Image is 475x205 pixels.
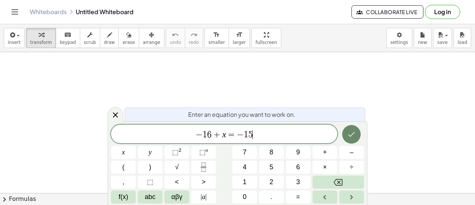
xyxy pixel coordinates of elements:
span: ⬚ [199,148,206,156]
span: < [175,177,179,187]
button: Superscript [191,146,216,159]
span: 9 [296,147,300,157]
button: Absolute value [191,190,216,204]
span: transform [30,40,52,45]
span: 5 [248,130,253,139]
button: Minus [339,146,364,159]
button: Fraction [191,161,216,174]
button: Greater than [191,176,216,189]
button: insert [4,28,24,48]
span: + [212,130,222,139]
span: 6 [296,162,300,172]
span: load [458,40,467,45]
span: 2 [269,177,273,187]
button: 8 [259,146,284,159]
button: load [453,28,471,48]
span: redo [189,40,199,45]
span: 1 [203,130,207,139]
span: ) [149,162,151,172]
i: format_size [236,31,243,39]
a: Whiteboards [30,8,67,16]
span: – [350,147,353,157]
button: 0 [232,190,257,204]
span: settings [390,40,408,45]
button: Log in [425,5,460,19]
button: Collaborate Live [351,5,423,19]
span: larger [233,40,246,45]
span: 0 [243,192,246,202]
button: y [138,146,163,159]
span: , [122,177,124,187]
button: Squared [164,146,189,159]
i: format_size [213,31,220,39]
span: = [296,192,300,202]
button: erase [118,28,139,48]
span: new [418,40,427,45]
button: Placeholder [138,176,163,189]
span: save [437,40,448,45]
button: Backspace [312,176,364,189]
button: format_sizesmaller [204,28,229,48]
span: ÷ [350,162,354,172]
button: draw [100,28,119,48]
span: f(x) [119,192,128,202]
button: scrub [80,28,100,48]
button: transform [26,28,56,48]
button: keyboardkeypad [56,28,80,48]
button: Alphabet [138,190,163,204]
span: Collaborate Live [358,9,417,15]
span: smaller [209,40,225,45]
button: 1 [232,176,257,189]
span: αβγ [171,192,183,202]
var: x [222,129,226,139]
span: ​ [252,130,253,139]
span: ( [122,162,125,172]
span: y [149,147,152,157]
span: − [196,130,203,139]
button: Functions [111,190,136,204]
button: ) [138,161,163,174]
button: 4 [232,161,257,174]
span: scrub [84,40,96,45]
button: Left arrow [312,190,337,204]
span: erase [122,40,135,45]
button: save [433,28,452,48]
span: 3 [296,177,300,187]
button: redoredo [185,28,203,48]
button: x [111,146,136,159]
button: arrange [139,28,164,48]
span: √ [175,162,179,172]
span: undo [170,40,181,45]
span: insert [8,40,20,45]
span: ⬚ [147,177,153,187]
button: new [414,28,432,48]
sup: n [206,147,208,153]
i: keyboard [64,31,71,39]
span: arrange [143,40,160,45]
i: undo [172,31,179,39]
button: 9 [286,146,311,159]
span: 1 [244,130,248,139]
button: format_sizelarger [229,28,250,48]
span: keypad [60,40,76,45]
span: 5 [269,162,273,172]
span: > [202,177,206,187]
span: 7 [243,147,246,157]
span: | [205,193,207,201]
span: × [323,162,327,172]
span: 6 [207,130,212,139]
button: 6 [286,161,311,174]
button: Greek alphabet [164,190,189,204]
button: Times [312,161,337,174]
button: fullscreen [251,28,281,48]
button: Done [342,125,361,144]
span: . [271,192,272,202]
i: redo [190,31,197,39]
span: abc [145,192,155,202]
span: = [226,130,237,139]
span: | [201,193,202,201]
span: 8 [269,147,273,157]
sup: 2 [178,147,181,153]
button: . [259,190,284,204]
span: fullscreen [255,40,277,45]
